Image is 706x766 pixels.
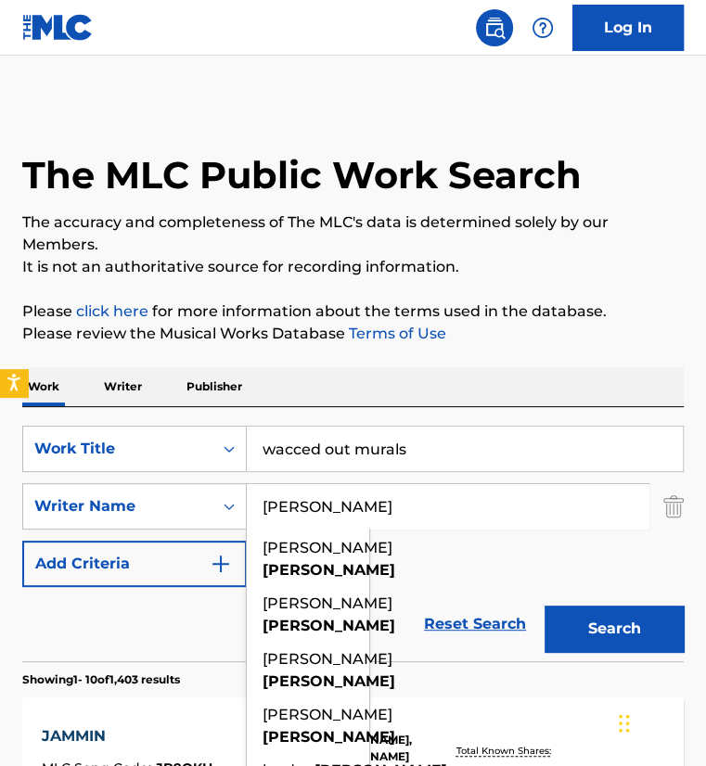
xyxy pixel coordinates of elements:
span: [PERSON_NAME] [263,706,392,723]
p: Showing 1 - 10 of 1,403 results [22,671,180,688]
strong: [PERSON_NAME] [263,617,395,634]
span: [PERSON_NAME] [263,539,392,556]
iframe: Chat Widget [613,677,706,766]
img: MLC Logo [22,14,94,41]
p: The accuracy and completeness of The MLC's data is determined solely by our Members. [22,211,684,256]
div: Drag [619,696,630,751]
a: Public Search [476,9,513,46]
img: help [532,17,554,39]
button: Search [545,606,684,652]
p: It is not an authoritative source for recording information. [22,256,684,278]
div: Help [524,9,561,46]
strong: [PERSON_NAME] [263,728,395,746]
div: Work Title [34,438,201,460]
img: Delete Criterion [663,483,684,530]
p: Please review the Musical Works Database [22,323,684,345]
a: Log In [572,5,684,51]
div: Writer Name [34,495,201,517]
strong: [PERSON_NAME] [263,672,395,690]
p: Work [22,367,65,406]
strong: [PERSON_NAME] [263,561,395,579]
img: 9d2ae6d4665cec9f34b9.svg [210,553,232,575]
p: Writer [98,367,148,406]
button: Add Criteria [22,541,247,587]
p: Please for more information about the terms used in the database. [22,300,684,323]
span: [PERSON_NAME] [263,650,392,668]
img: search [483,17,506,39]
h1: The MLC Public Work Search [22,152,582,198]
form: Search Form [22,426,684,661]
p: Publisher [181,367,248,406]
a: click here [76,302,148,320]
a: Reset Search [415,604,535,645]
div: JAMMIN [42,725,212,747]
a: Terms of Use [345,325,446,342]
span: [PERSON_NAME] [263,594,392,612]
p: Total Known Shares: [456,744,555,758]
